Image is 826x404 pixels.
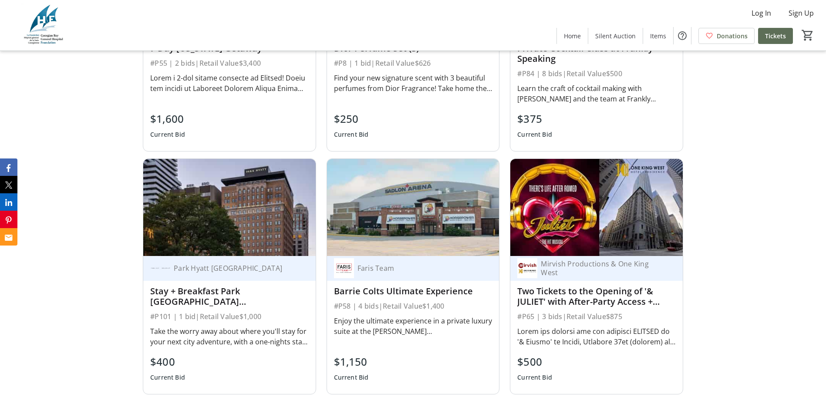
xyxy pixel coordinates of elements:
[150,127,185,142] div: Current Bid
[517,83,676,104] div: Learn the craft of cocktail making with [PERSON_NAME] and the team at Frankly Speaking! A private...
[674,27,691,44] button: Help
[143,159,316,256] img: Stay + Breakfast Park Hyatt Toronto
[517,43,676,64] div: Private Cocktail Class at Frankly Speaking
[150,111,185,127] div: $1,600
[334,57,492,69] div: #P8 | 1 bid | Retail Value $626
[517,286,676,307] div: Two Tickets to the Opening of '& JULIET' with After-Party Access + Hotel Stay at [GEOGRAPHIC_DATA]
[758,28,793,44] a: Tickets
[150,73,309,94] div: Lorem i 2-dol sitame consecte ad Elitsed! Doeiu tem incidi ut Laboreet Dolorem Aliqua Enima Minim...
[517,370,552,385] div: Current Bid
[782,6,821,20] button: Sign Up
[150,286,309,307] div: Stay + Breakfast Park [GEOGRAPHIC_DATA] [GEOGRAPHIC_DATA]
[800,27,816,43] button: Cart
[334,127,369,142] div: Current Bid
[789,8,814,18] span: Sign Up
[517,354,552,370] div: $500
[334,111,369,127] div: $250
[765,31,786,40] span: Tickets
[745,6,778,20] button: Log In
[517,127,552,142] div: Current Bid
[170,264,298,273] div: Park Hyatt [GEOGRAPHIC_DATA]
[595,31,636,40] span: Silent Auction
[150,370,185,385] div: Current Bid
[564,31,581,40] span: Home
[5,3,83,47] img: Georgian Bay General Hospital Foundation's Logo
[354,264,482,273] div: Faris Team
[150,326,309,347] div: Take the worry away about where you'll stay for your next city adventure, with a one-nights stay ...
[334,258,354,278] img: Faris Team
[327,159,499,256] img: Barrie Colts Ultimate Experience
[150,57,309,69] div: #P55 | 2 bids | Retail Value $3,400
[334,73,492,94] div: Find your new signature scent with 3 beautiful perfumes from Dior Fragrance! Take home the '[PERS...
[334,316,492,337] div: Enjoy the ultimate experience in a private luxury suite at the [PERSON_NAME][GEOGRAPHIC_DATA], wa...
[150,258,170,278] img: Park Hyatt Toronto
[717,31,748,40] span: Donations
[537,259,665,277] div: Mirvish Productions & One King West
[334,286,492,296] div: Barrie Colts Ultimate Experience
[557,28,588,44] a: Home
[517,326,676,347] div: Lorem ips dolorsi ame con adipisci ELITSED do '& Eiusmo' te Incidi, Utlabore 37et (dolorem) al en...
[517,111,552,127] div: $375
[510,159,683,256] img: Two Tickets to the Opening of '& JULIET' with After-Party Access + Hotel Stay at One King West
[650,31,666,40] span: Items
[150,354,185,370] div: $400
[588,28,643,44] a: Silent Auction
[334,370,369,385] div: Current Bid
[517,258,537,278] img: Mirvish Productions & One King West
[698,28,755,44] a: Donations
[517,67,676,80] div: #P84 | 8 bids | Retail Value $500
[643,28,673,44] a: Items
[334,354,369,370] div: $1,150
[752,8,771,18] span: Log In
[334,300,492,312] div: #P58 | 4 bids | Retail Value $1,400
[150,310,309,323] div: #P101 | 1 bid | Retail Value $1,000
[517,310,676,323] div: #P65 | 3 bids | Retail Value $875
